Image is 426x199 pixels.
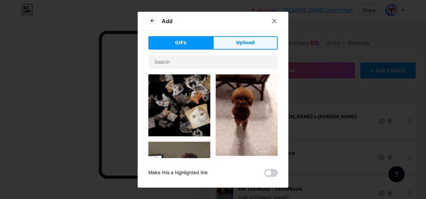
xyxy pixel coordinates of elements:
div: Make this a highlighted link [148,169,208,177]
span: GIFs [175,39,187,46]
input: Search [149,55,277,69]
div: Add [162,17,172,25]
img: Gihpy [148,74,210,136]
img: Gihpy [216,74,278,156]
span: Upload [236,39,255,46]
button: Upload [213,36,278,50]
button: GIFs [148,36,213,50]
